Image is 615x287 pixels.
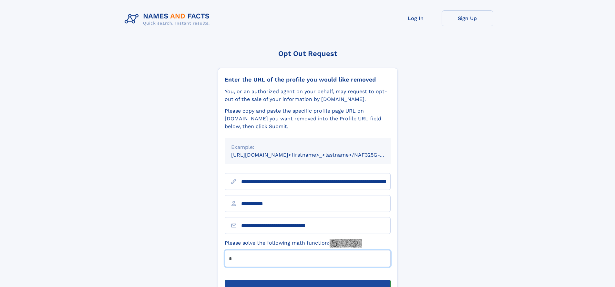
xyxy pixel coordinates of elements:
[390,10,442,26] a: Log In
[442,10,493,26] a: Sign Up
[225,107,391,130] div: Please copy and paste the specific profile page URL on [DOMAIN_NAME] you want removed into the Pr...
[122,10,215,28] img: Logo Names and Facts
[225,239,362,248] label: Please solve the following math function:
[231,152,403,158] small: [URL][DOMAIN_NAME]<firstname>_<lastname>/NAF325G-xxxxxxxx
[225,88,391,103] div: You, or an authorized agent on your behalf, may request to opt-out of the sale of your informatio...
[218,50,397,58] div: Opt Out Request
[225,76,391,83] div: Enter the URL of the profile you would like removed
[231,143,384,151] div: Example:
